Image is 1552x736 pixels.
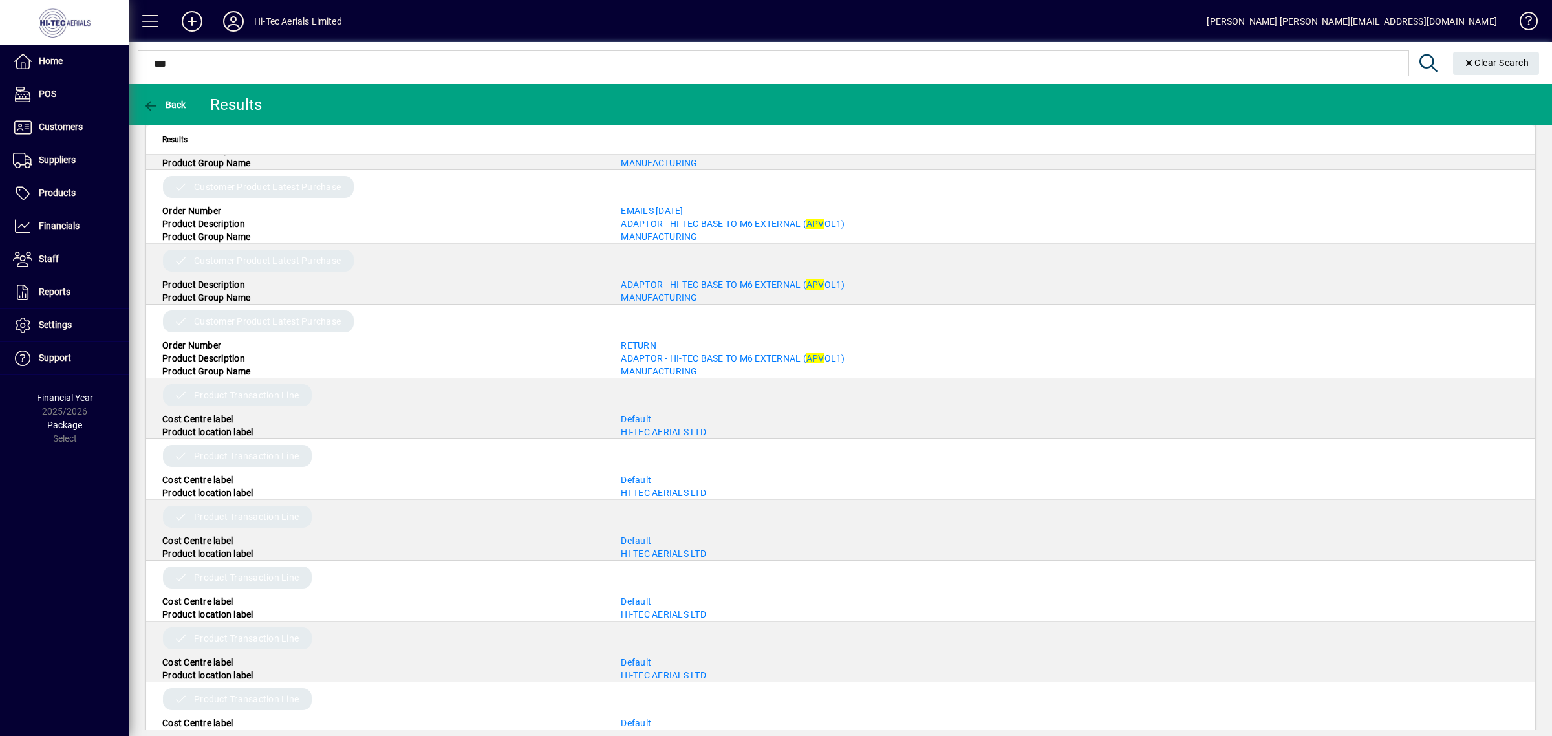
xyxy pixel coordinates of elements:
em: APV [806,219,824,229]
div: Hi-Tec Aerials Limited [254,11,342,32]
a: Support [6,342,129,374]
a: Home [6,45,129,78]
a: Knowledge Base [1510,3,1536,45]
app-page-header-button: Back [129,93,200,116]
a: ADAPTOR - HI-TEC BASE TO M6 EXTERNAL (APVOL1) [621,279,845,290]
em: APV [806,279,824,290]
button: Profile [213,10,254,33]
a: Default [621,596,651,607]
span: Financials [39,221,80,231]
span: Product Transaction Line [194,693,299,706]
span: Customer Product Latest Purchase [194,180,341,193]
span: Home [39,56,63,66]
span: Settings [39,319,72,330]
span: Clear Search [1463,58,1529,68]
div: Product location label [153,426,611,438]
a: HI-TEC AERIALS LTD [621,670,706,680]
a: RETURN [621,340,656,351]
button: Add [171,10,213,33]
div: Product location label [153,547,611,560]
span: Product Transaction Line [194,571,299,584]
span: Customers [39,122,83,132]
em: APV [806,353,824,363]
a: HI-TEC AERIALS LTD [621,427,706,437]
span: Product Transaction Line [194,510,299,523]
div: Product location label [153,608,611,621]
div: Cost Centre label [153,656,611,669]
a: ADAPTOR - HI-TEC BASE TO M6 EXTERNAL (APVOL1) [621,219,845,229]
div: Cost Centre label [153,595,611,608]
div: Product Group Name [153,365,611,378]
span: Support [39,352,71,363]
a: EMAILS [DATE] [621,206,683,216]
span: Customer Product Latest Purchase [194,315,341,328]
div: Product Description [153,217,611,230]
a: ADAPTOR - HI-TEC BASE TO M6 EXTERNAL (APVOL1) [621,353,845,363]
span: Product Transaction Line [194,632,299,645]
a: MANUFACTURING [621,232,697,242]
a: MANUFACTURING [621,292,697,303]
a: Default [621,475,651,485]
a: HI-TEC AERIALS LTD [621,609,706,620]
span: ADAPTOR - HI-TEC BASE TO M6 EXTERNAL ( OL1) [621,353,845,363]
span: Customer Product Latest Purchase [194,254,341,267]
div: Product Description [153,278,611,291]
span: POS [39,89,56,99]
div: Product Group Name [153,230,611,243]
span: Financial Year [37,393,93,403]
span: Package [47,420,82,430]
span: ADAPTOR - HI-TEC BASE TO M6 EXTERNAL ( OL1) [621,279,845,290]
div: Results [210,94,265,115]
a: Default [621,536,651,546]
a: MANUFACTURING [621,366,697,376]
div: Product Group Name [153,291,611,304]
span: Staff [39,254,59,264]
span: Back [143,100,186,110]
span: Product Transaction Line [194,449,299,462]
span: Product Transaction Line [194,389,299,402]
div: Product Description [153,352,611,365]
a: Default [621,718,651,728]
a: HI-TEC AERIALS LTD [621,548,706,559]
span: Suppliers [39,155,76,165]
a: Settings [6,309,129,341]
div: Cost Centre label [153,717,611,730]
a: Financials [6,210,129,243]
a: MANUFACTURING [621,158,697,168]
span: Reports [39,287,70,297]
button: Back [140,93,189,116]
a: Suppliers [6,144,129,177]
div: Product location label [153,486,611,499]
a: HI-TEC AERIALS LTD [621,488,706,498]
a: Staff [6,243,129,276]
div: Cost Centre label [153,534,611,547]
div: Cost Centre label [153,413,611,426]
div: Product Group Name [153,157,611,169]
div: Product location label [153,669,611,682]
div: Order Number [153,339,611,352]
span: Results [162,133,188,147]
a: POS [6,78,129,111]
span: Products [39,188,76,198]
button: Clear [1453,52,1540,75]
span: Default [621,414,651,424]
a: Products [6,177,129,210]
a: Reports [6,276,129,308]
div: [PERSON_NAME] [PERSON_NAME][EMAIL_ADDRESS][DOMAIN_NAME] [1207,11,1497,32]
a: Default [621,657,651,667]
